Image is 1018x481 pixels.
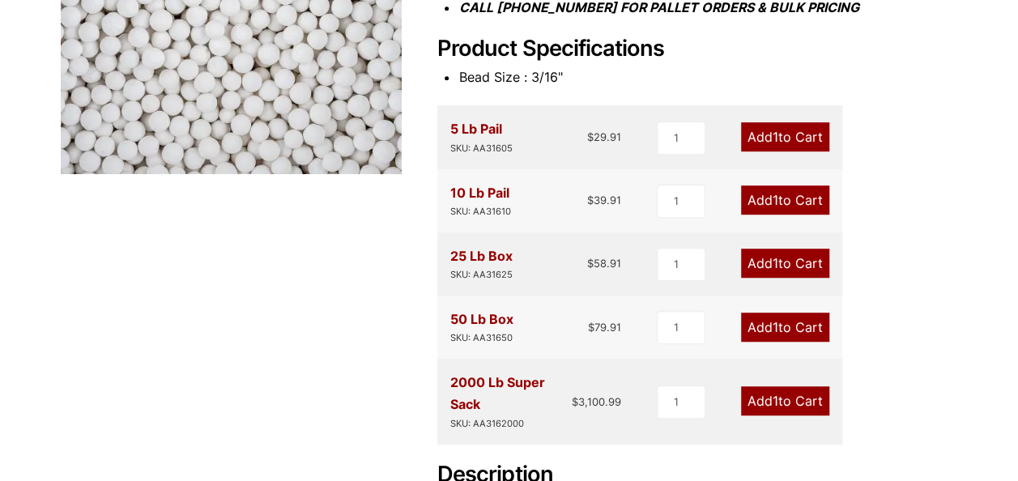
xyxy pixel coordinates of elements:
[773,393,778,409] span: 1
[587,257,621,270] bdi: 58.91
[437,36,957,62] h2: Product Specifications
[450,141,513,156] div: SKU: AA31605
[588,321,594,334] span: $
[450,267,513,283] div: SKU: AA31625
[587,194,621,206] bdi: 39.91
[450,245,513,283] div: 25 Lb Box
[572,395,578,408] span: $
[450,182,511,219] div: 10 Lb Pail
[741,122,829,151] a: Add1to Cart
[587,130,594,143] span: $
[773,319,778,335] span: 1
[773,192,778,208] span: 1
[587,130,621,143] bdi: 29.91
[741,249,829,278] a: Add1to Cart
[587,194,594,206] span: $
[458,66,956,88] li: Bead Size : 3/16"
[588,321,621,334] bdi: 79.91
[450,330,513,346] div: SKU: AA31650
[572,395,621,408] bdi: 3,100.99
[741,386,829,415] a: Add1to Cart
[773,255,778,271] span: 1
[773,129,778,145] span: 1
[450,416,572,432] div: SKU: AA3162000
[450,204,511,219] div: SKU: AA31610
[741,185,829,215] a: Add1to Cart
[450,372,572,431] div: 2000 Lb Super Sack
[450,118,513,155] div: 5 Lb Pail
[741,313,829,342] a: Add1to Cart
[587,257,594,270] span: $
[450,309,513,346] div: 50 Lb Box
